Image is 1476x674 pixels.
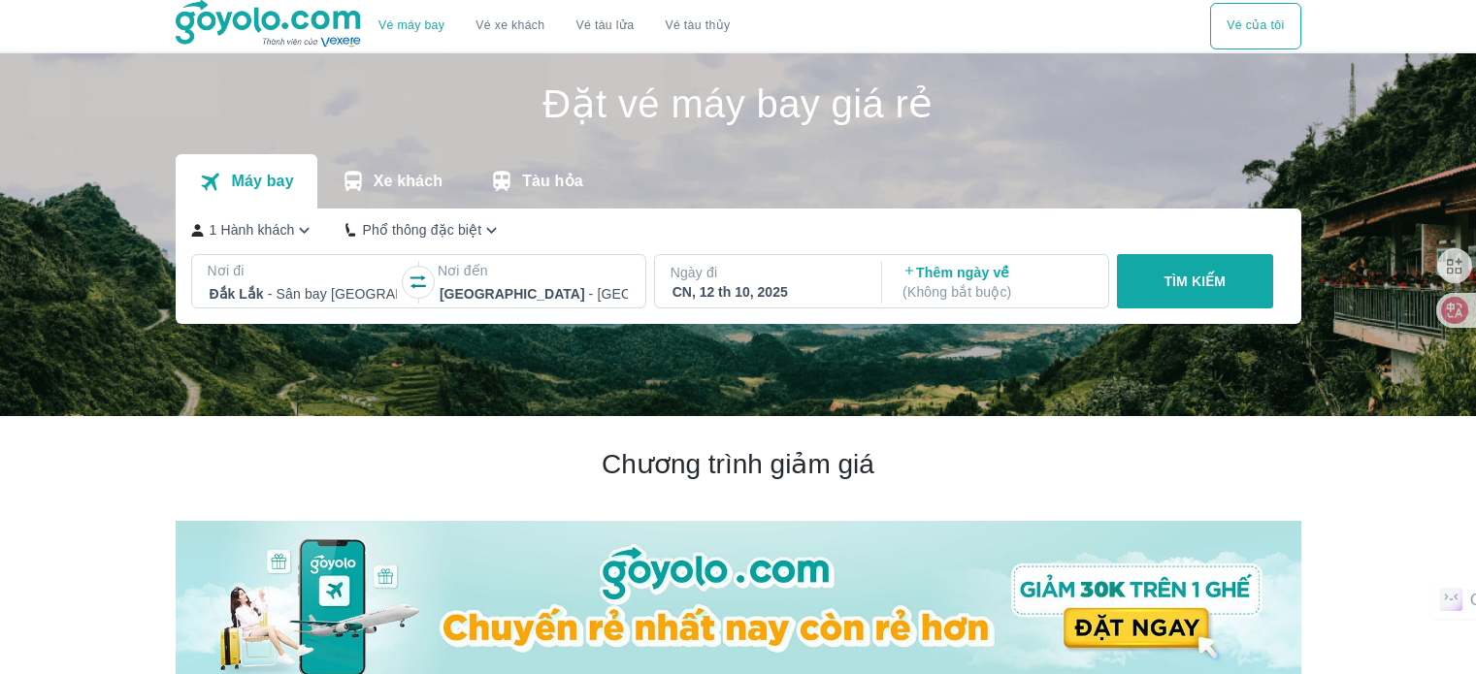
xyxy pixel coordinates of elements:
[231,172,293,191] p: Máy bay
[176,154,607,209] div: transportation tabs
[378,18,444,33] a: Vé máy bay
[902,282,1091,302] p: ( Không bắt buộc )
[1210,3,1300,49] div: choose transportation mode
[522,172,583,191] p: Tàu hỏa
[649,3,745,49] button: Vé tàu thủy
[1164,272,1226,291] p: TÌM KIẾM
[176,447,1301,482] h2: Chương trình giảm giá
[672,282,861,302] div: CN, 12 th 10, 2025
[561,3,650,49] a: Vé tàu lửa
[362,220,481,240] p: Phổ thông đặc biệt
[191,220,315,241] button: 1 Hành khách
[208,261,400,280] p: Nơi đi
[1210,3,1300,49] button: Vé của tôi
[1117,254,1273,308] button: TÌM KIẾM
[210,220,295,240] p: 1 Hành khách
[476,18,544,33] a: Vé xe khách
[374,172,443,191] p: Xe khách
[176,84,1301,123] h1: Đặt vé máy bay giá rẻ
[363,3,745,49] div: choose transportation mode
[902,263,1091,302] p: Thêm ngày về
[671,263,863,282] p: Ngày đi
[438,261,630,280] p: Nơi đến
[345,220,502,241] button: Phổ thông đặc biệt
